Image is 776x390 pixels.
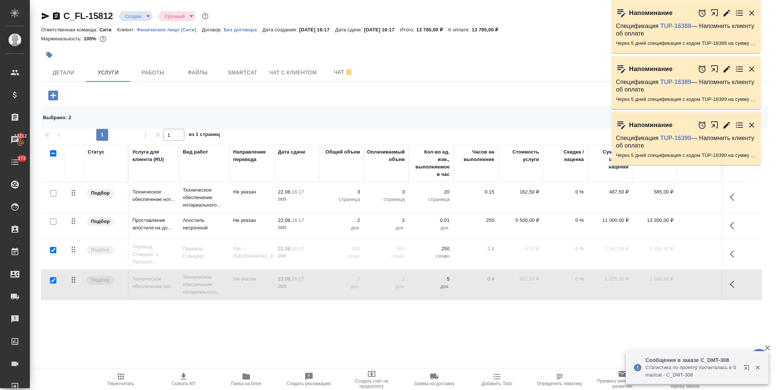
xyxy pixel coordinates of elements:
[10,132,31,140] span: 13212
[367,148,405,163] div: Оплачиваемый объем
[710,117,719,133] button: Открыть в новой вкладке
[412,217,450,224] p: 0,01
[13,155,30,162] span: 273
[412,245,450,253] p: 250
[502,148,539,163] div: Стоимость услуги
[400,27,416,32] p: Итого:
[292,276,304,282] p: 16:17
[100,27,117,32] p: Сити
[453,185,498,211] td: 0.15
[698,121,707,130] button: Отложить
[180,68,216,77] span: Файлы
[335,27,364,32] p: Дата сдачи:
[323,245,360,253] p: 600
[591,275,629,283] p: 1 325,00 ₽
[224,26,263,32] a: Без договора
[591,217,629,224] p: 11 000,00 ₽
[225,68,260,77] span: Smartcat
[2,130,28,149] a: 13212
[616,152,756,159] p: Через 5 дней спецификация с кодом TUP-16390 на сумму 16459.81 RUB будет просрочена
[739,360,757,378] button: Открыть в новой вкладке
[412,148,450,178] div: Кол-во ед. изм., выполняемое в час
[46,68,81,77] span: Детали
[98,34,108,44] button: 0.00 RUB;
[137,27,202,32] p: Физическое лицо (Сити)
[367,253,405,260] p: слово
[722,9,731,18] button: Редактировать
[91,276,110,284] p: Подбор
[660,79,691,85] a: TUP-16389
[735,121,744,130] button: Перейти в todo
[41,36,84,41] p: Маржинальность:
[183,245,226,260] p: Перевод Стандарт
[189,130,220,141] span: из 1 страниц
[43,88,63,103] button: Добавить услугу
[616,78,756,93] p: Спецификация — Напомнить клиенту об оплате
[367,217,405,224] p: 2
[91,246,110,254] p: Подбор
[547,217,584,224] p: 0 %
[547,148,584,163] div: Скидка / наценка
[233,148,270,163] div: Направление перевода
[278,189,292,195] p: 22.08,
[233,217,270,224] p: Не указан
[262,27,299,32] p: Дата создания:
[725,275,743,293] button: Показать кнопки
[710,5,719,21] button: Открыть в новой вкладке
[412,224,450,232] p: док.
[292,217,304,223] p: 16:17
[162,13,187,19] button: Срочный
[364,27,400,32] p: [DATE] 16:17
[616,40,756,47] p: Через 5 дней спецификация с кодом TUP-16388 на сумму 38066.5 RUB будет просрочена
[323,196,360,203] p: страница
[457,148,494,163] div: Часов на выполнение
[41,27,100,32] p: Ответственная команда:
[629,65,673,73] p: Напоминание
[292,246,304,251] p: 16:17
[159,11,196,21] div: Создан
[233,245,270,260] p: Рус → [GEOGRAPHIC_DATA]
[367,188,405,196] p: 3
[629,121,673,129] p: Напоминание
[183,186,226,209] p: Техническое обеспечение нотариального...
[233,275,270,283] p: Не указан
[323,275,360,283] p: 2
[123,13,144,19] button: Создан
[636,188,673,196] p: 585,00 ₽
[137,26,202,32] a: Физическое лицо (Сити)
[660,23,691,29] a: TUP-16388
[91,189,110,197] p: Подбор
[502,245,539,253] p: 4,07 ₽
[278,196,315,203] p: 2025
[63,11,113,21] a: C_FL-15812
[202,27,224,32] p: Договор:
[323,188,360,196] p: 3
[698,9,707,18] button: Отложить
[735,9,744,18] button: Перейти в todo
[750,349,769,368] button: 🙏
[547,188,584,196] p: 0 %
[660,135,691,141] a: TUP-16390
[278,217,292,223] p: 22.08,
[453,241,498,267] td: 2.4
[292,189,304,195] p: 16:17
[183,148,208,156] div: Вид работ
[698,65,707,74] button: Отложить
[725,245,743,263] button: Показать кнопки
[323,217,360,224] p: 2
[412,188,450,196] p: 20
[367,275,405,283] p: 2
[472,27,504,32] p: 13 785,00 ₽
[132,217,175,232] p: Проставление апостиля на до...
[132,243,175,266] p: Перевод Стандарт с Русского...
[547,245,584,253] p: 0 %
[183,273,226,296] p: Техническое обеспечение нотариального...
[278,224,315,232] p: 2025
[591,245,629,253] p: 2 442,00 ₽
[88,148,104,156] div: Статус
[591,148,629,171] div: Сумма без скидки / наценки
[233,188,270,196] p: Не указан
[645,356,739,364] p: Сообщения в заказе C_DMT-308
[636,245,673,253] p: 2 930,40 ₽
[735,65,744,74] button: Перейти в todo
